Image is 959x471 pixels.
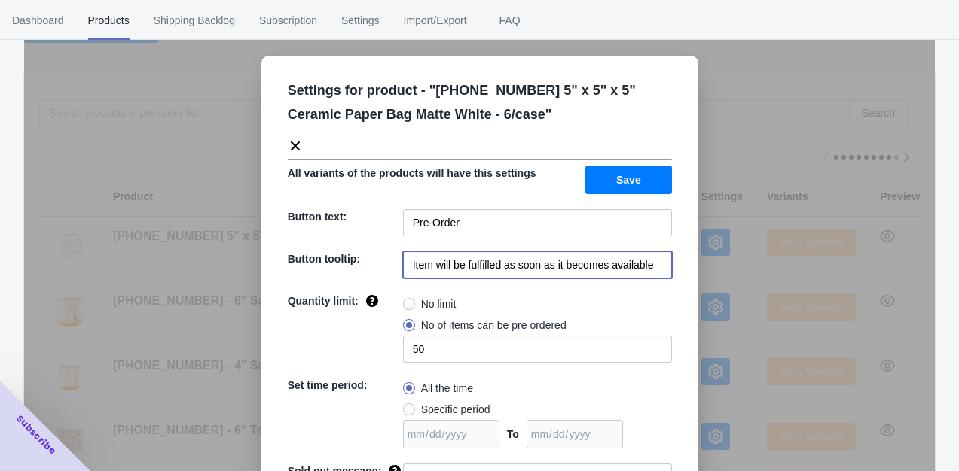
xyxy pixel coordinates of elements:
[421,381,473,396] span: All the time
[88,1,130,40] span: Products
[507,428,519,440] span: To
[421,402,490,417] span: Specific period
[288,211,347,223] span: Button text:
[404,1,467,40] span: Import/Export
[341,1,380,40] span: Settings
[616,174,641,186] span: Save
[259,1,317,40] span: Subscription
[288,167,536,179] span: All variants of the products will have this settings
[421,296,457,311] span: No limit
[491,1,529,40] span: FAQ
[421,318,567,333] span: No of items can be pre ordered
[154,1,235,40] span: Shipping Backlog
[288,78,684,126] p: Settings for product - " [PHONE_NUMBER] 5" x 5" x 5" Ceramic Paper Bag Matte White - 6/case "
[288,379,368,391] span: Set time period:
[12,1,64,40] span: Dashboard
[14,412,59,457] span: Subscribe
[288,253,360,265] span: Button tooltip:
[585,166,672,194] button: Save
[288,295,359,307] span: Quantity limit:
